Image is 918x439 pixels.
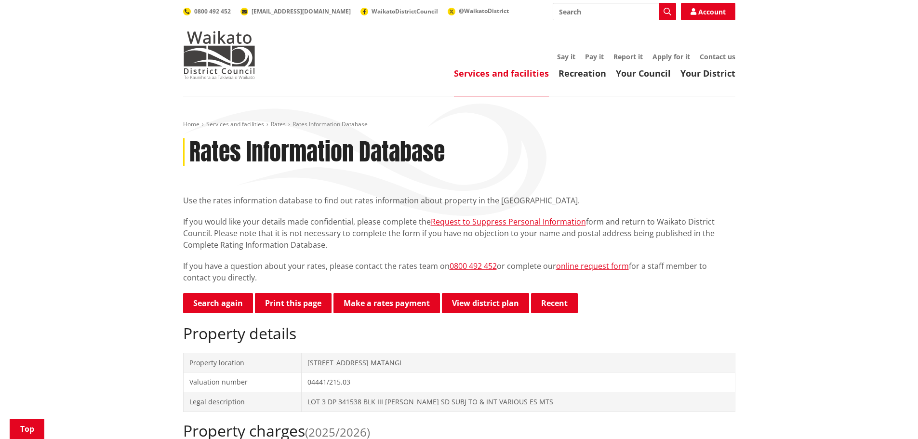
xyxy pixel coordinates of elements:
p: If you would like your details made confidential, please complete the form and return to Waikato ... [183,216,735,251]
span: WaikatoDistrictCouncil [372,7,438,15]
a: Top [10,419,44,439]
a: Rates [271,120,286,128]
a: Make a rates payment [333,293,440,313]
a: Account [681,3,735,20]
p: If you have a question about your rates, please contact the rates team on or complete our for a s... [183,260,735,283]
a: WaikatoDistrictCouncil [360,7,438,15]
span: Rates Information Database [293,120,368,128]
a: View district plan [442,293,529,313]
h1: Rates Information Database [189,138,445,166]
td: Valuation number [183,372,301,392]
a: [EMAIL_ADDRESS][DOMAIN_NAME] [240,7,351,15]
span: @WaikatoDistrict [459,7,509,15]
a: Search again [183,293,253,313]
a: Report it [613,52,643,61]
td: [STREET_ADDRESS] MATANGI [301,353,735,372]
a: Your Council [616,67,671,79]
a: Request to Suppress Personal Information [431,216,586,227]
td: 04441/215.03 [301,372,735,392]
a: 0800 492 452 [450,261,497,271]
nav: breadcrumb [183,120,735,129]
h2: Property details [183,324,735,343]
span: 0800 492 452 [194,7,231,15]
td: LOT 3 DP 341538 BLK III [PERSON_NAME] SD SUBJ TO & INT VARIOUS ES MTS [301,392,735,412]
input: Search input [553,3,676,20]
img: Waikato District Council - Te Kaunihera aa Takiwaa o Waikato [183,31,255,79]
td: Legal description [183,392,301,412]
a: Recreation [559,67,606,79]
a: Services and facilities [454,67,549,79]
span: [EMAIL_ADDRESS][DOMAIN_NAME] [252,7,351,15]
a: Services and facilities [206,120,264,128]
a: @WaikatoDistrict [448,7,509,15]
a: 0800 492 452 [183,7,231,15]
td: Property location [183,353,301,372]
button: Recent [531,293,578,313]
button: Print this page [255,293,332,313]
a: Your District [680,67,735,79]
p: Use the rates information database to find out rates information about property in the [GEOGRAPHI... [183,195,735,206]
a: Apply for it [652,52,690,61]
a: Say it [557,52,575,61]
a: Home [183,120,200,128]
a: Contact us [700,52,735,61]
a: online request form [556,261,629,271]
a: Pay it [585,52,604,61]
